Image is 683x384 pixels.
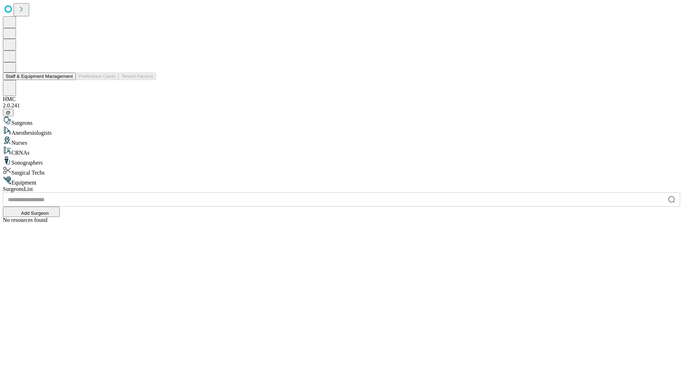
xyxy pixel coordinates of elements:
[3,126,680,136] div: Anesthesiologists
[3,96,680,102] div: HMC
[3,156,680,166] div: Sonographers
[3,73,76,80] button: Staff & Equipment Management
[3,217,680,223] div: No resources found
[3,186,680,192] div: Surgeons List
[3,102,680,109] div: 2.0.241
[3,176,680,186] div: Equipment
[76,73,118,80] button: Preference Cards
[3,166,680,176] div: Surgical Techs
[118,73,156,80] button: Tenant Params
[6,110,11,115] span: @
[3,116,680,126] div: Surgeons
[21,210,49,216] span: Add Surgeon
[3,146,680,156] div: CRNAs
[3,136,680,146] div: Nurses
[3,207,60,217] button: Add Surgeon
[3,109,14,116] button: @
